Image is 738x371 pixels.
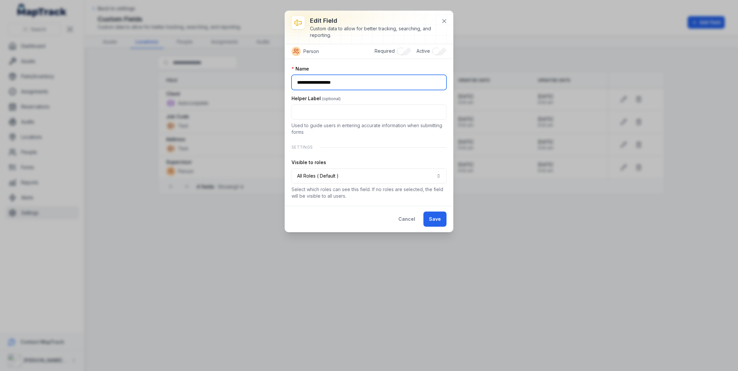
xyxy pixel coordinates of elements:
input: :rri:-form-item-label [292,75,446,90]
div: Settings [292,141,446,154]
input: :rrj:-form-item-label [292,104,446,120]
label: Visible to roles [292,159,326,166]
label: Name [292,66,309,72]
h3: Edit field [310,16,436,25]
span: Required [375,48,395,54]
button: Save [423,212,446,227]
label: Helper Label [292,95,341,102]
span: Person [303,48,319,55]
span: Active [416,48,430,54]
p: Used to guide users in entering accurate information when submitting forms [292,122,446,135]
button: All Roles ( Default ) [292,168,446,184]
button: Cancel [393,212,421,227]
div: Custom data to allow for better tracking, searching, and reporting. [310,25,436,39]
p: Select which roles can see this field. If no roles are selected, the field will be visible to all... [292,186,446,199]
